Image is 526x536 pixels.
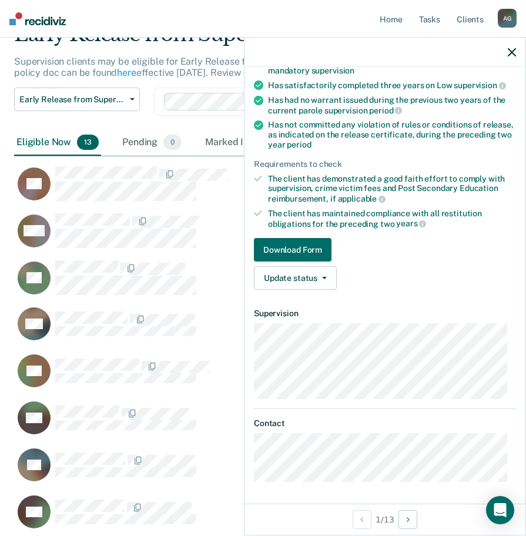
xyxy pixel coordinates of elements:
[268,120,516,149] div: Has not committed any violation of rules or conditions of release, as indicated on the release ce...
[396,219,426,228] span: years
[14,56,485,78] p: Supervision clients may be eligible for Early Release from Supervision if they meet certain crite...
[14,166,450,213] div: CaseloadOpportunityCell-04233439
[268,95,516,115] div: Has had no warrant issued during the previous two years of the current parole supervision
[14,354,450,401] div: CaseloadOpportunityCell-06254966
[353,510,371,529] button: Previous Opportunity
[254,238,331,262] button: Download Form
[369,106,402,115] span: period
[14,401,450,448] div: CaseloadOpportunityCell-03784460
[77,135,99,150] span: 13
[120,130,184,156] div: Pending
[9,12,66,25] img: Recidiviz
[311,66,354,75] span: supervision
[14,22,488,56] div: Early Release from Supervision
[254,309,516,319] dt: Supervision
[254,238,336,262] a: Navigate to form link
[14,448,450,495] div: CaseloadOpportunityCell-05473363
[398,510,417,529] button: Next Opportunity
[163,135,182,150] span: 0
[254,159,516,169] div: Requirements to check
[14,260,450,307] div: CaseloadOpportunityCell-05012657
[268,209,516,229] div: The client has maintained compliance with all restitution obligations for the preceding two
[486,496,514,524] div: Open Intercom Messenger
[14,213,450,260] div: CaseloadOpportunityCell-03606968
[268,174,516,204] div: The client has demonstrated a good faith effort to comply with supervision, crime victim fees and...
[244,504,525,535] div: 1 / 13
[287,140,311,149] span: period
[117,67,136,78] a: here
[14,130,101,156] div: Eligible Now
[203,130,307,156] div: Marked Ineligible
[454,81,505,90] span: supervision
[19,95,125,105] span: Early Release from Supervision
[254,418,516,428] dt: Contact
[254,266,337,290] button: Update status
[338,194,386,203] span: applicable
[268,80,516,91] div: Has satisfactorily completed three years on Low
[498,9,517,28] div: A G
[14,307,450,354] div: CaseloadOpportunityCell-03912887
